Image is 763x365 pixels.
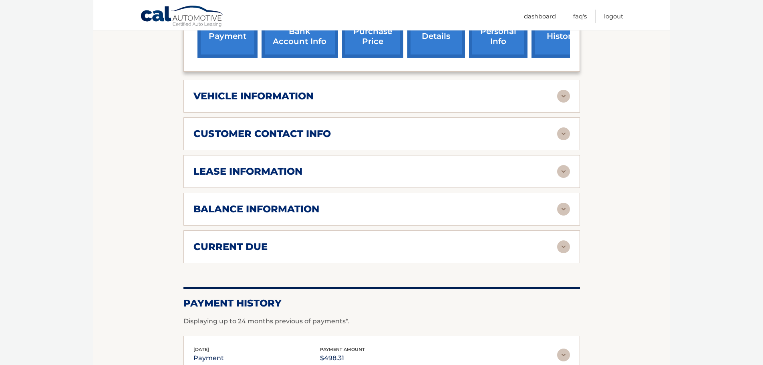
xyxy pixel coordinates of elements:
[531,5,592,58] a: payment history
[557,165,570,178] img: accordion-rest.svg
[183,297,580,309] h2: Payment History
[557,349,570,361] img: accordion-rest.svg
[193,90,314,102] h2: vehicle information
[193,347,209,352] span: [DATE]
[573,10,587,23] a: FAQ's
[557,203,570,216] img: accordion-rest.svg
[193,165,302,177] h2: lease information
[407,5,465,58] a: account details
[197,5,258,58] a: make a payment
[193,203,319,215] h2: balance information
[604,10,623,23] a: Logout
[557,90,570,103] img: accordion-rest.svg
[342,5,403,58] a: request purchase price
[183,317,580,326] p: Displaying up to 24 months previous of payments*.
[557,240,570,253] img: accordion-rest.svg
[140,5,224,28] a: Cal Automotive
[320,347,365,352] span: payment amount
[524,10,556,23] a: Dashboard
[193,241,268,253] h2: current due
[557,127,570,140] img: accordion-rest.svg
[193,353,224,364] p: payment
[262,5,338,58] a: Add/Remove bank account info
[469,5,527,58] a: update personal info
[320,353,365,364] p: $498.31
[193,128,331,140] h2: customer contact info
